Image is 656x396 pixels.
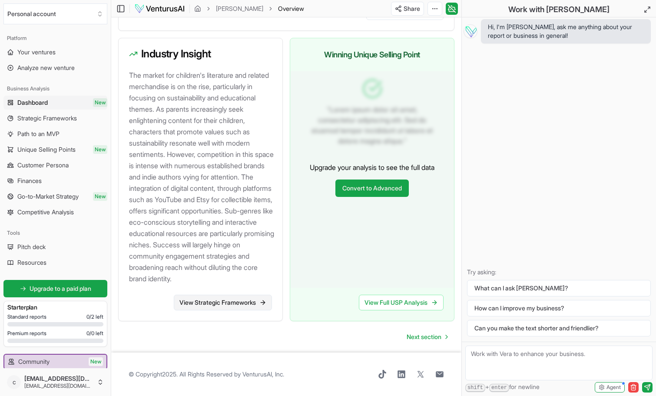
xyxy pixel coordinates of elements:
button: What can I ask [PERSON_NAME]? [467,280,651,296]
a: Finances [3,174,107,188]
span: Upgrade to a paid plan [30,284,91,293]
a: Resources [3,256,107,270]
a: Strategic Frameworks [3,111,107,125]
span: [EMAIL_ADDRESS][DOMAIN_NAME] [24,375,93,383]
a: Customer Persona [3,158,107,172]
span: New [93,98,107,107]
a: Go-to-Market StrategyNew [3,190,107,203]
span: Finances [17,176,42,185]
span: Unique Selling Points [17,145,76,154]
button: Select an organization [3,3,107,24]
button: c[EMAIL_ADDRESS][DOMAIN_NAME][EMAIL_ADDRESS][DOMAIN_NAME] [3,372,107,393]
span: Path to an MVP [17,130,60,138]
span: Agent [606,384,621,391]
span: Competitive Analysis [17,208,74,216]
a: Convert to Advanced [335,180,409,197]
a: CommunityNew [4,355,106,369]
img: logo [134,3,185,14]
div: Platform [3,31,107,45]
kbd: enter [489,384,509,392]
p: Try asking: [467,268,651,276]
h3: Starter plan [7,303,103,312]
button: How can I improve my business? [467,300,651,316]
span: Hi, I'm [PERSON_NAME], ask me anything about your report or business in general! [488,23,644,40]
span: 0 / 0 left [86,330,103,337]
a: Upgrade to a paid plan [3,280,107,297]
img: Vera [464,24,477,38]
button: Agent [595,382,625,393]
kbd: shift [465,384,485,392]
span: Dashboard [17,98,48,107]
p: The market for children's literature and related merchandise is on the rise, particularly in focu... [129,70,275,284]
button: Share [391,2,424,16]
nav: pagination [400,328,454,346]
a: Analyze new venture [3,61,107,75]
a: Unique Selling PointsNew [3,143,107,156]
a: View Full USP Analysis [359,295,444,310]
span: Pitch deck [17,243,46,251]
span: New [93,192,107,201]
h3: Industry Insight [129,49,272,59]
span: Customer Persona [17,161,69,170]
span: Standard reports [7,313,46,320]
a: VenturusAI, Inc [242,370,283,378]
a: Go to next page [400,328,454,346]
a: [PERSON_NAME] [216,4,263,13]
a: Path to an MVP [3,127,107,141]
span: New [89,357,103,366]
button: Can you make the text shorter and friendlier? [467,320,651,336]
h2: Work with [PERSON_NAME] [508,3,610,16]
span: Premium reports [7,330,46,337]
span: + for newline [465,383,540,392]
span: Share [404,4,420,13]
span: Resources [17,258,46,267]
span: Strategic Frameworks [17,114,77,123]
span: Community [18,357,50,366]
span: New [93,145,107,154]
span: 0 / 2 left [86,313,103,320]
a: DashboardNew [3,96,107,110]
span: Go-to-Market Strategy [17,192,79,201]
span: © Copyright 2025 . All Rights Reserved by . [129,370,284,379]
p: Upgrade your analysis to see the full data [310,162,434,173]
a: Your ventures [3,45,107,59]
a: Competitive Analysis [3,205,107,219]
div: Business Analysis [3,82,107,96]
span: Overview [278,4,304,13]
a: Pitch deck [3,240,107,254]
span: [EMAIL_ADDRESS][DOMAIN_NAME] [24,383,93,389]
a: View Strategic Frameworks [174,295,272,310]
h3: Winning Unique Selling Point [301,49,444,61]
div: Tools [3,226,107,240]
span: Analyze new venture [17,63,75,72]
span: Your ventures [17,48,56,57]
span: Next section [407,333,441,341]
span: c [7,375,21,389]
nav: breadcrumb [194,4,304,13]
